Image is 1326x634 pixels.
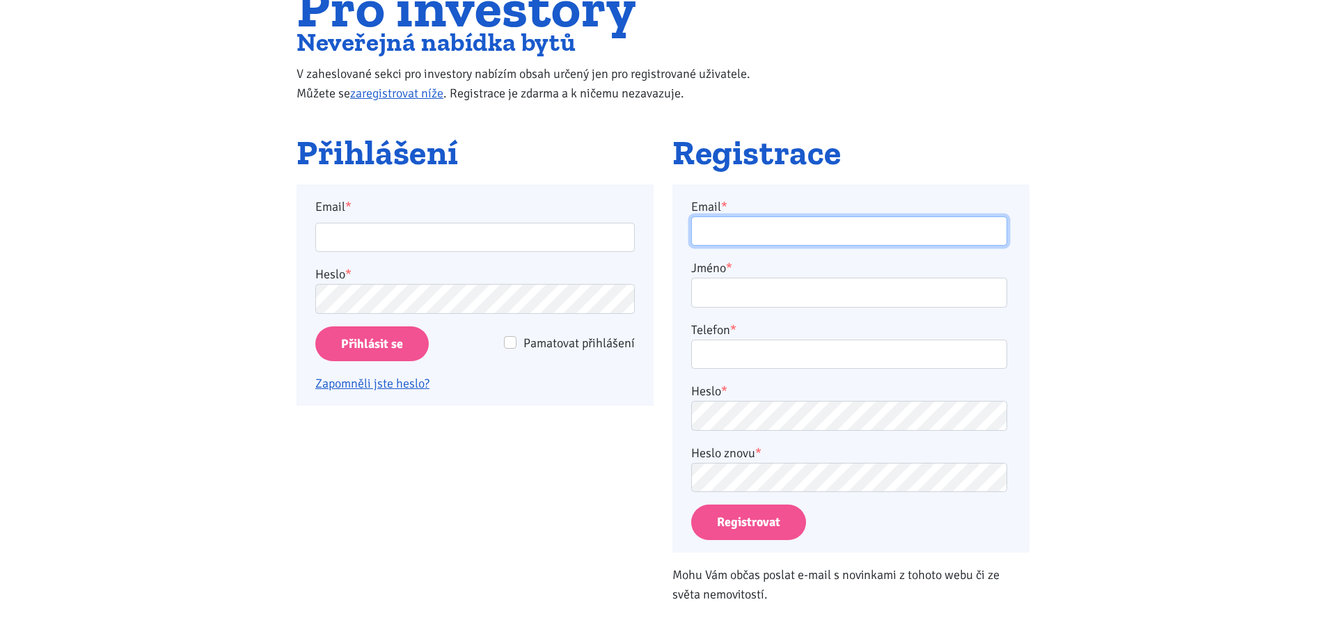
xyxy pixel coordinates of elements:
abbr: required [721,383,727,399]
abbr: required [721,199,727,214]
a: zaregistrovat níže [350,86,443,101]
label: Heslo znovu [691,443,761,463]
abbr: required [730,322,736,338]
a: Zapomněli jste heslo? [315,376,429,391]
span: Pamatovat přihlášení [523,335,635,351]
h2: Přihlášení [297,134,654,172]
label: Email [306,197,645,216]
p: V zaheslované sekci pro investory nabízím obsah určený jen pro registrované uživatele. Můžete se ... [297,64,779,103]
h2: Registrace [672,134,1029,172]
label: Heslo [691,381,727,401]
button: Registrovat [691,505,806,540]
input: Přihlásit se [315,326,429,362]
label: Jméno [691,258,732,278]
label: Heslo [315,264,352,284]
label: Email [691,197,727,216]
abbr: required [755,445,761,461]
h2: Neveřejná nabídka bytů [297,31,779,54]
p: Mohu Vám občas poslat e-mail s novinkami z tohoto webu či ze světa nemovitostí. [672,565,1029,604]
label: Telefon [691,320,736,340]
abbr: required [726,260,732,276]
